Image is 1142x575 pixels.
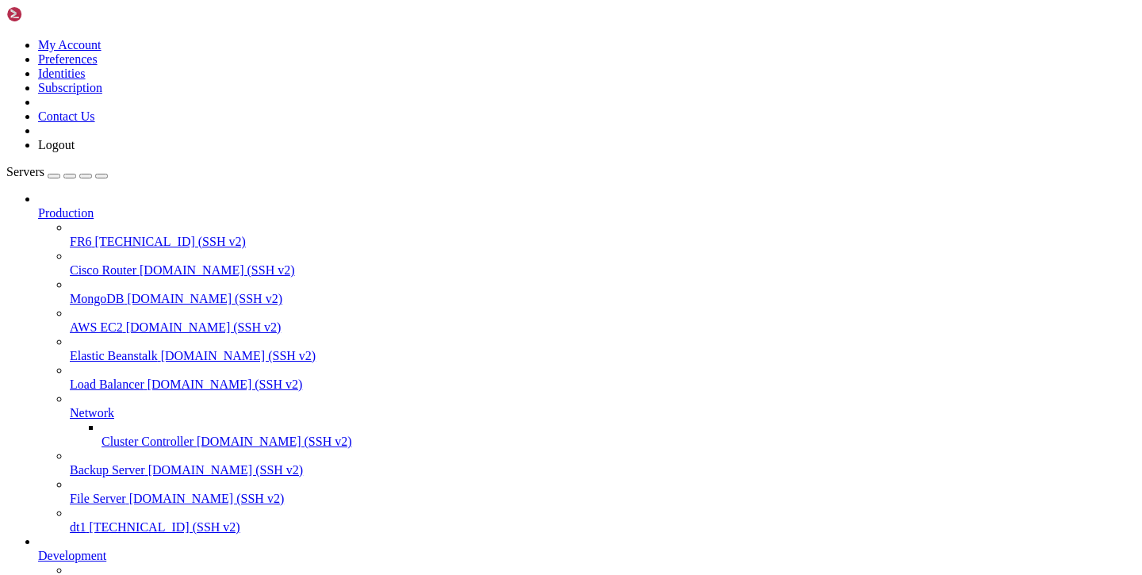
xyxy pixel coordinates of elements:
[38,67,86,80] a: Identities
[129,492,285,505] span: [DOMAIN_NAME] (SSH v2)
[70,392,1136,449] li: Network
[70,220,1136,249] li: FR6 [TECHNICAL_ID] (SSH v2)
[70,263,136,277] span: Cisco Router
[161,349,316,362] span: [DOMAIN_NAME] (SSH v2)
[70,520,1136,535] a: dt1 [TECHNICAL_ID] (SSH v2)
[70,463,145,477] span: Backup Server
[38,81,102,94] a: Subscription
[126,320,282,334] span: [DOMAIN_NAME] (SSH v2)
[197,435,352,448] span: [DOMAIN_NAME] (SSH v2)
[70,292,1136,306] a: MongoDB [DOMAIN_NAME] (SSH v2)
[95,235,246,248] span: [TECHNICAL_ID] (SSH v2)
[70,378,1136,392] a: Load Balancer [DOMAIN_NAME] (SSH v2)
[102,420,1136,449] li: Cluster Controller [DOMAIN_NAME] (SSH v2)
[38,138,75,151] a: Logout
[70,320,123,334] span: AWS EC2
[70,249,1136,278] li: Cisco Router [DOMAIN_NAME] (SSH v2)
[140,263,295,277] span: [DOMAIN_NAME] (SSH v2)
[38,549,1136,563] a: Development
[70,278,1136,306] li: MongoDB [DOMAIN_NAME] (SSH v2)
[70,349,158,362] span: Elastic Beanstalk
[102,435,194,448] span: Cluster Controller
[38,206,1136,220] a: Production
[70,520,86,534] span: dt1
[89,520,240,534] span: [TECHNICAL_ID] (SSH v2)
[148,378,303,391] span: [DOMAIN_NAME] (SSH v2)
[38,52,98,66] a: Preferences
[70,463,1136,477] a: Backup Server [DOMAIN_NAME] (SSH v2)
[70,349,1136,363] a: Elastic Beanstalk [DOMAIN_NAME] (SSH v2)
[70,235,1136,249] a: FR6 [TECHNICAL_ID] (SSH v2)
[70,492,126,505] span: File Server
[70,492,1136,506] a: File Server [DOMAIN_NAME] (SSH v2)
[70,306,1136,335] li: AWS EC2 [DOMAIN_NAME] (SSH v2)
[70,449,1136,477] li: Backup Server [DOMAIN_NAME] (SSH v2)
[127,292,282,305] span: [DOMAIN_NAME] (SSH v2)
[6,165,44,178] span: Servers
[70,506,1136,535] li: dt1 [TECHNICAL_ID] (SSH v2)
[70,235,92,248] span: FR6
[70,406,114,420] span: Network
[70,292,124,305] span: MongoDB
[70,335,1136,363] li: Elastic Beanstalk [DOMAIN_NAME] (SSH v2)
[70,263,1136,278] a: Cisco Router [DOMAIN_NAME] (SSH v2)
[38,38,102,52] a: My Account
[70,406,1136,420] a: Network
[6,6,98,22] img: Shellngn
[70,378,144,391] span: Load Balancer
[70,320,1136,335] a: AWS EC2 [DOMAIN_NAME] (SSH v2)
[70,477,1136,506] li: File Server [DOMAIN_NAME] (SSH v2)
[38,549,106,562] span: Development
[70,363,1136,392] li: Load Balancer [DOMAIN_NAME] (SSH v2)
[148,463,304,477] span: [DOMAIN_NAME] (SSH v2)
[6,165,108,178] a: Servers
[38,206,94,220] span: Production
[38,109,95,123] a: Contact Us
[38,192,1136,535] li: Production
[102,435,1136,449] a: Cluster Controller [DOMAIN_NAME] (SSH v2)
